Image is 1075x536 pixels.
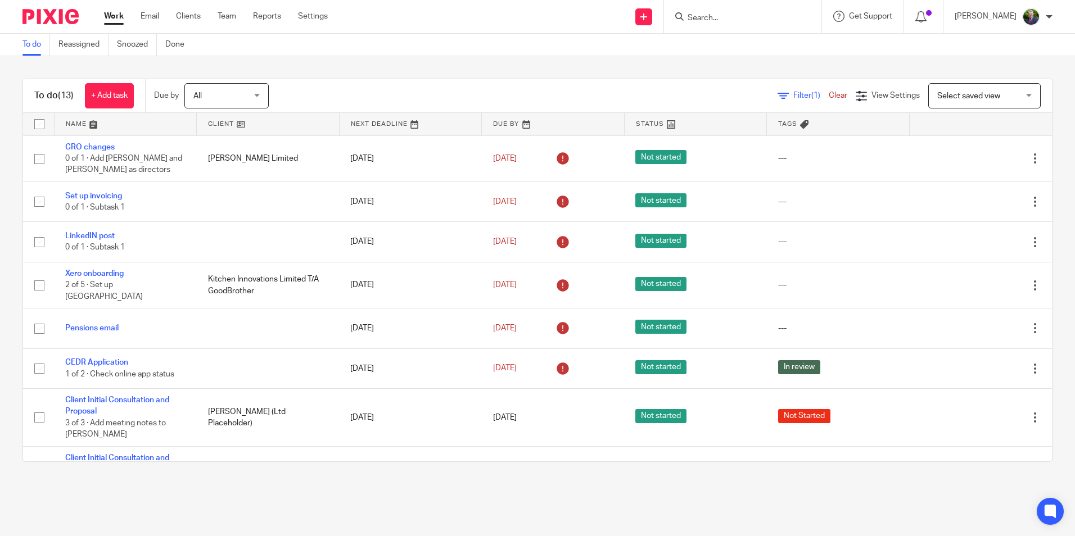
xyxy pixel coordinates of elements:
span: 3 of 3 · Add meeting notes to [PERSON_NAME] [65,419,166,439]
img: Pixie [22,9,79,24]
a: CEDR Application [65,358,128,366]
a: Team [218,11,236,22]
td: [DATE] [339,262,482,308]
td: [PERSON_NAME] Limited [197,135,340,181]
span: [DATE] [493,324,517,332]
a: Client Initial Consultation and Proposal [65,454,169,473]
span: (1) [811,92,820,99]
span: [DATE] [493,365,517,373]
span: All [193,92,202,100]
a: Settings [298,11,328,22]
a: Reassigned [58,34,109,56]
a: Done [165,34,193,56]
a: Pensions email [65,324,119,332]
span: 0 of 1 · Subtask 1 [65,244,125,252]
h1: To do [34,90,74,102]
span: 0 of 1 · Subtask 1 [65,203,125,211]
span: [DATE] [493,414,517,421]
span: Not started [635,409,686,423]
a: Email [141,11,159,22]
a: Reports [253,11,281,22]
a: Snoozed [117,34,157,56]
td: [DATE] [339,135,482,181]
td: [PERSON_NAME] (Ltd Placeholder) [197,389,340,447]
span: (13) [58,91,74,100]
img: download.png [1022,8,1040,26]
a: LinkedIN post [65,232,115,240]
span: View Settings [871,92,920,99]
span: [DATE] [493,155,517,162]
div: --- [778,153,898,164]
span: [DATE] [493,238,517,246]
span: Not Started [778,409,830,423]
span: Select saved view [937,92,1000,100]
a: Client Initial Consultation and Proposal [65,396,169,415]
td: [DATE] [339,222,482,262]
a: To do [22,34,50,56]
span: Not started [635,277,686,291]
a: Clear [829,92,847,99]
span: Not started [635,150,686,164]
span: [DATE] [493,281,517,289]
td: [DATE] [339,348,482,388]
td: [DATE] [339,181,482,221]
span: Tags [778,121,797,127]
div: --- [778,196,898,207]
span: In review [778,360,820,374]
a: Work [104,11,124,22]
td: [DATE] [339,446,482,504]
span: [DATE] [493,198,517,206]
td: [DATE] [339,308,482,348]
td: Kitchen Innovations Limited T/A GoodBrother [197,262,340,308]
p: [PERSON_NAME] [955,11,1017,22]
span: 2 of 5 · Set up [GEOGRAPHIC_DATA] [65,281,143,301]
span: Not started [635,193,686,207]
a: Set up invoicing [65,192,122,200]
a: Clients [176,11,201,22]
span: Not started [635,234,686,248]
div: --- [778,322,898,334]
input: Search [686,13,788,24]
span: 1 of 2 · Check online app status [65,370,174,378]
a: Xero onboarding [65,270,124,278]
span: 0 of 1 · Add [PERSON_NAME] and [PERSON_NAME] as directors [65,155,182,174]
p: Due by [154,90,179,101]
a: CRO changes [65,143,115,151]
span: Not started [635,320,686,334]
span: Filter [793,92,829,99]
span: Get Support [849,12,892,20]
a: + Add task [85,83,134,108]
td: [DATE] [339,389,482,447]
div: --- [778,236,898,247]
span: Not started [635,360,686,374]
div: --- [778,279,898,290]
td: [PERSON_NAME] [197,446,340,504]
